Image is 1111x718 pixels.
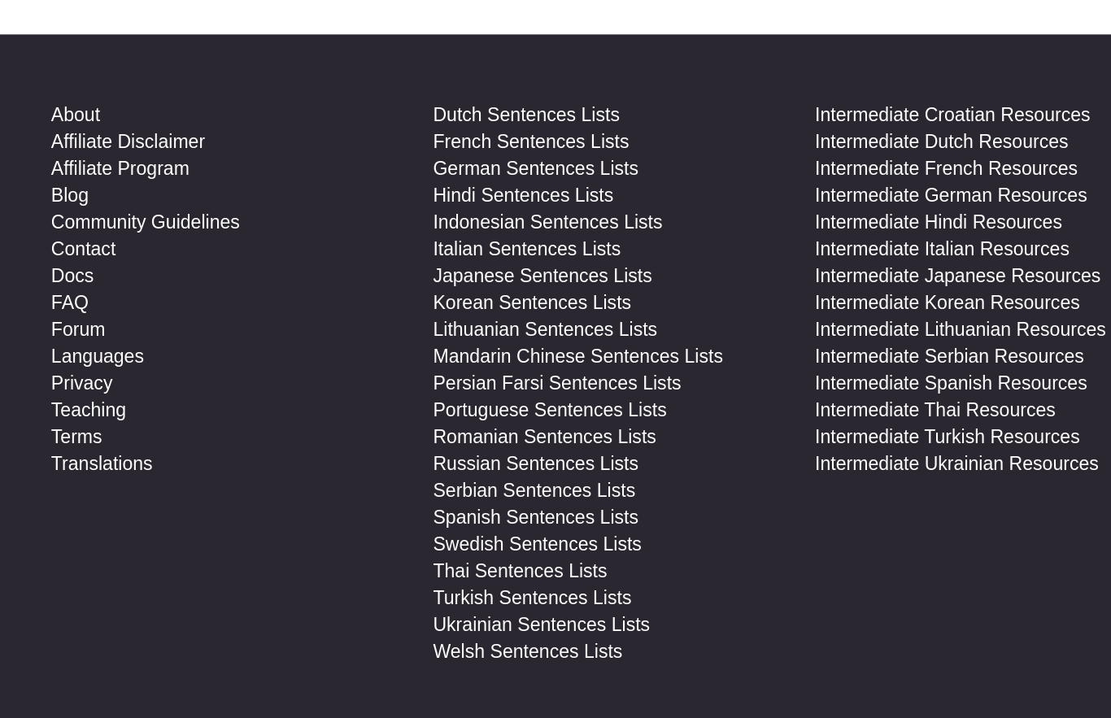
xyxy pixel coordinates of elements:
a: Korean Sentences Lists [555,336,676,352]
a: Affiliate Disclaimer [324,238,417,255]
a: Swedish Sentences Lists [555,482,682,498]
a: Romanian Sentences Lists [555,417,691,433]
a: Clozemaster [92,7,287,37]
a: Intermediate Hindi Resources [787,287,937,303]
img: Get it on Google Play [92,255,229,295]
a: Intermediate Dutch Resources [787,238,941,255]
a: Intermediate Ukrainian Resources [787,433,960,450]
a: Terms [324,417,355,433]
a: Login [892,15,920,31]
a: Spanish Sentences Lists [555,466,680,482]
a: Hindi Sentences Lists [555,271,665,287]
a: Turkish Sentences Lists [555,515,676,531]
a: Thai Sentences Lists [555,498,661,515]
a: French Sentences Lists [555,238,674,255]
a: Serbian Sentences Lists [555,450,678,466]
a: Portuguese Sentences Lists [555,401,697,417]
a: Languages [751,15,807,31]
a: FAQ [324,336,346,352]
a: Intermediate Lithuanian Resources [787,352,964,368]
a: Lithuanian Sentences Lists [555,352,691,368]
a: Indonesian Sentences Lists [555,287,695,303]
a: Italian Sentences Lists [555,303,669,320]
a: Japanese Sentences Lists [555,320,688,336]
img: Get it on App Store [92,303,229,344]
a: Docs [324,320,350,336]
a: Community Guidelines [324,287,438,303]
a: Intermediate French Resources [787,255,947,271]
a: About [834,15,865,31]
div: © Language Innovation LLC 2016-2025 [92,661,1019,677]
a: German Sentences Lists [555,255,680,271]
a: Contact [324,303,363,320]
a: Intermediate Croatian Resources [787,222,954,238]
a: Intermediate Japanese Resources [787,320,961,336]
a: Intermediate Turkish Resources [787,417,948,433]
a: Russian Sentences Lists [555,433,680,450]
a: Play [948,8,1019,36]
a: About [324,222,354,238]
a: Intermediate Spanish Resources [787,385,952,401]
a: Teaching [324,401,369,417]
a: Translations [324,433,386,450]
a: Mandarin Chinese Sentences Lists [555,368,731,385]
a: Privacy [324,385,361,401]
a: Sign up [251,28,826,85]
a: Blog [324,271,346,287]
a: Forum [324,352,356,368]
a: Intermediate Thai Resources [787,401,934,417]
a: Persian Farsi Sentences Lists [555,385,706,401]
p: Ready to take your language skills to the next level? and get in the game [DATE]! [251,24,860,89]
a: Intermediate Serbian Resources [787,368,951,385]
a: Clozemaster [92,222,260,242]
a: Ukrainian Sentences Lists [555,531,687,547]
a: Dutch Sentences Lists [555,222,669,238]
a: Languages [324,368,380,385]
a: Intermediate Italian Resources [787,303,942,320]
a: Intermediate Korean Resources [787,336,948,352]
a: Welsh Sentences Lists [555,547,670,564]
a: Intermediate German Resources [787,271,952,287]
a: Affiliate Program [324,255,407,271]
